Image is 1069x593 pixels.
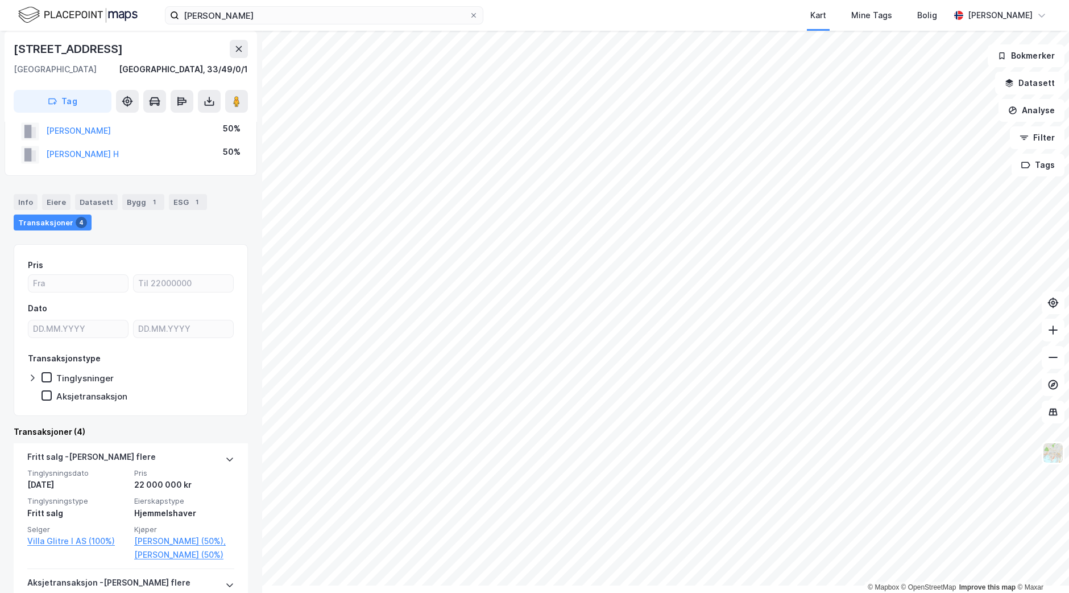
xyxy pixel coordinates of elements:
div: 50% [223,145,241,159]
div: ESG [169,194,207,210]
div: Info [14,194,38,210]
img: logo.f888ab2527a4732fd821a326f86c7f29.svg [18,5,138,25]
a: OpenStreetMap [901,583,956,591]
button: Filter [1010,126,1064,149]
a: Villa Glitre I AS (100%) [27,534,127,548]
div: Hjemmelshaver [134,506,234,520]
div: [PERSON_NAME] [968,9,1033,22]
button: Bokmerker [988,44,1064,67]
span: Tinglysningstype [27,496,127,506]
div: 4 [76,217,87,228]
div: [STREET_ADDRESS] [14,40,125,58]
button: Tags [1012,154,1064,176]
div: Transaksjonstype [28,352,101,365]
a: [PERSON_NAME] (50%), [134,534,234,548]
div: [DATE] [27,478,127,492]
div: Aksjetransaksjon [56,391,127,402]
div: Bolig [917,9,937,22]
div: 1 [191,196,202,208]
div: Tinglysninger [56,373,114,384]
span: Kjøper [134,525,234,534]
div: 1 [148,196,160,208]
input: DD.MM.YYYY [134,320,233,337]
input: Søk på adresse, matrikkel, gårdeiere, leietakere eller personer [179,7,469,24]
button: Datasett [995,72,1064,94]
input: DD.MM.YYYY [28,320,128,337]
div: Pris [28,258,43,272]
div: Transaksjoner [14,215,92,230]
button: Analyse [998,99,1064,122]
iframe: Chat Widget [1012,538,1069,593]
div: Fritt salg [27,506,127,520]
a: Mapbox [868,583,899,591]
input: Fra [28,275,128,292]
a: [PERSON_NAME] (50%) [134,548,234,562]
img: Z [1042,442,1064,464]
div: Kart [810,9,826,22]
button: Tag [14,90,111,113]
span: Selger [27,525,127,534]
div: Transaksjoner (4) [14,425,248,439]
span: Pris [134,468,234,478]
span: Eierskapstype [134,496,234,506]
a: Improve this map [959,583,1016,591]
span: Tinglysningsdato [27,468,127,478]
div: 50% [223,122,241,135]
div: Eiere [42,194,71,210]
div: Dato [28,302,47,315]
div: Datasett [75,194,118,210]
div: Fritt salg - [PERSON_NAME] flere [27,450,156,468]
div: Mine Tags [851,9,892,22]
div: [GEOGRAPHIC_DATA] [14,63,97,76]
div: [GEOGRAPHIC_DATA], 33/49/0/1 [119,63,248,76]
input: Til 22000000 [134,275,233,292]
div: Bygg [122,194,164,210]
div: 22 000 000 kr [134,478,234,492]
